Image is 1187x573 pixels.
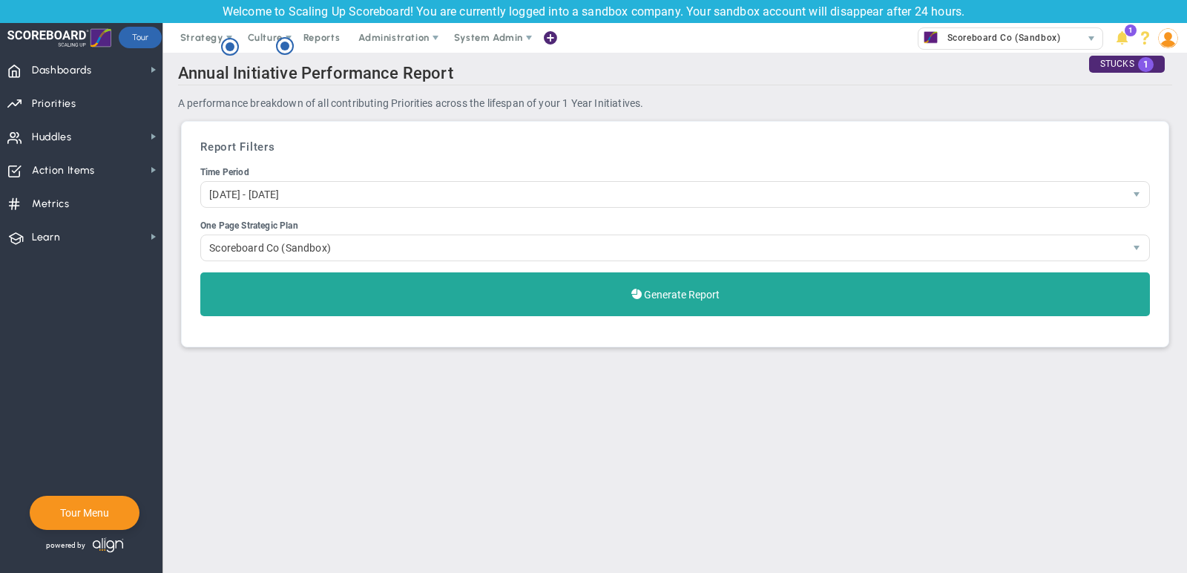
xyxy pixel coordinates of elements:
[1124,182,1149,207] span: select
[32,55,92,86] span: Dashboards
[1158,28,1178,48] img: 193898.Person.photo
[200,272,1150,316] button: Generate Report
[644,289,720,301] span: Generate Report
[200,219,1150,233] div: One Page Strategic Plan
[30,534,188,557] div: Powered by Align
[178,96,1172,111] p: A performance breakdown of all contributing Priorities across the lifespan of your 1 Year Initiat...
[56,506,114,520] button: Tour Menu
[921,28,940,47] img: 33494.Company.photo
[1134,23,1157,53] li: Help & Frequently Asked Questions (FAQ)
[201,235,1124,261] span: Scoreboard Co (Sandbox)
[940,28,1060,48] span: Scoreboard Co (Sandbox)
[1124,235,1149,261] span: select
[32,88,76,119] span: Priorities
[32,189,70,220] span: Metrics
[296,23,348,53] span: Reports
[32,222,60,253] span: Learn
[1125,24,1137,36] span: 1
[32,122,72,153] span: Huddles
[248,32,283,43] span: Culture
[178,64,1172,85] h2: Annual Initiative Performance Report
[201,182,1124,207] span: [DATE] - [DATE]
[200,166,1150,180] div: Time Period
[454,32,523,43] span: System Admin
[200,140,1150,154] h3: Report Filters
[1089,56,1165,73] div: STUCKS
[358,32,429,43] span: Administration
[180,32,223,43] span: Strategy
[32,155,95,186] span: Action Items
[1081,28,1102,49] span: select
[1138,57,1154,72] span: 1
[1111,23,1134,53] li: Announcements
